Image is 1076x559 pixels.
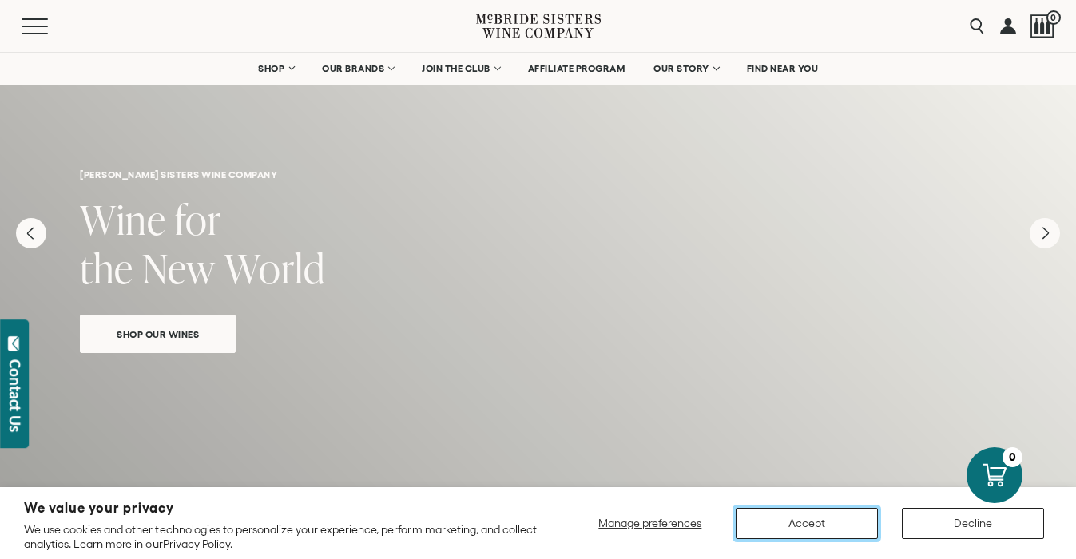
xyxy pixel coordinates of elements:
[258,63,285,74] span: SHOP
[175,192,221,247] span: for
[80,169,996,180] h6: [PERSON_NAME] sisters wine company
[80,315,236,353] a: Shop Our Wines
[1003,447,1022,467] div: 0
[528,63,625,74] span: AFFILIATE PROGRAM
[80,240,133,295] span: the
[518,53,636,85] a: AFFILIATE PROGRAM
[312,53,403,85] a: OUR BRANDS
[747,63,819,74] span: FIND NEAR YOU
[163,537,232,550] a: Privacy Policy.
[16,218,46,248] button: Previous
[737,53,829,85] a: FIND NEAR YOU
[7,359,23,432] div: Contact Us
[24,522,538,551] p: We use cookies and other technologies to personalize your experience, perform marketing, and coll...
[22,18,79,34] button: Mobile Menu Trigger
[248,53,304,85] a: SHOP
[224,240,325,295] span: World
[322,63,384,74] span: OUR BRANDS
[411,53,510,85] a: JOIN THE CLUB
[598,517,701,529] span: Manage preferences
[902,508,1044,539] button: Decline
[80,192,166,247] span: Wine
[736,508,878,539] button: Accept
[1046,10,1061,25] span: 0
[1030,218,1060,248] button: Next
[653,63,709,74] span: OUR STORY
[142,240,216,295] span: New
[422,63,490,74] span: JOIN THE CLUB
[589,508,712,539] button: Manage preferences
[89,325,227,343] span: Shop Our Wines
[24,502,538,515] h2: We value your privacy
[643,53,729,85] a: OUR STORY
